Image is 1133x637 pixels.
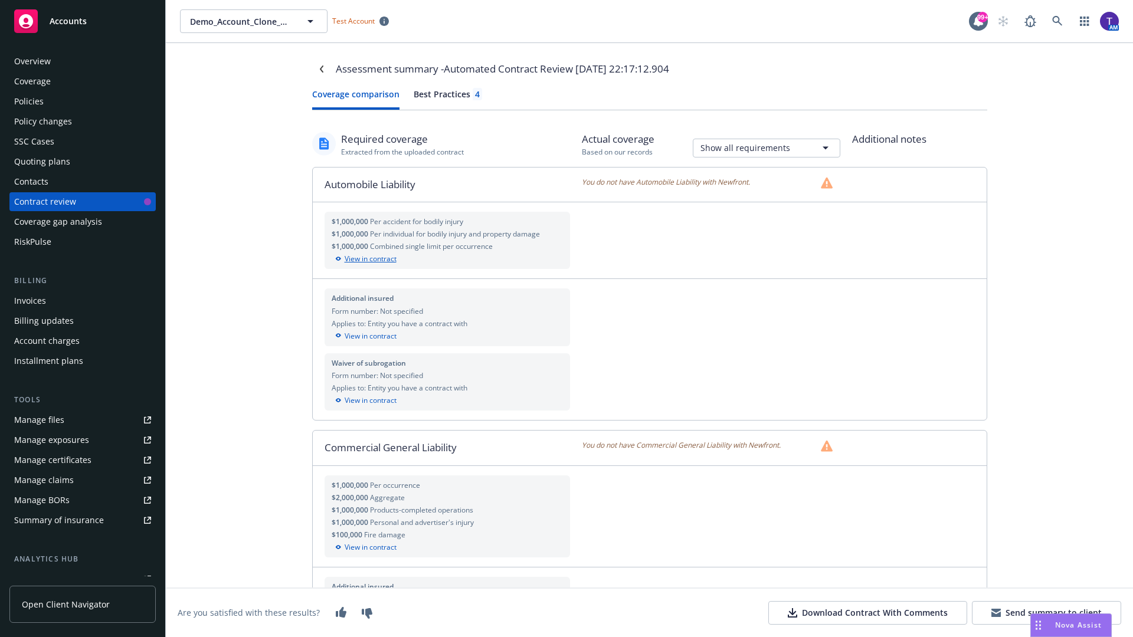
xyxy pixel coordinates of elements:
span: Fire damage [364,530,405,540]
div: Best Practices [414,88,482,100]
div: Tools [9,394,156,406]
div: Contacts [14,172,48,191]
span: $100,000 [332,530,364,540]
span: $1,000,000 [332,517,370,527]
a: Contract review [9,192,156,211]
span: Products-completed operations [370,505,473,515]
div: Manage claims [14,471,74,490]
a: Coverage gap analysis [9,212,156,231]
a: Manage BORs [9,491,156,510]
span: $2,000,000 [332,492,370,503]
a: Account charges [9,331,156,350]
span: Combined single limit per occurrence [370,241,493,251]
div: Required coverage [341,132,464,147]
button: Demo_Account_Clone_QA_CR_Tests_Client [180,9,328,33]
div: Contract review [14,192,76,211]
div: Automobile Liability [313,168,582,202]
div: Form number: Not specified [332,370,564,380]
a: Search [1046,9,1069,33]
div: RiskPulse [14,232,51,251]
div: Billing updates [14,311,74,330]
button: Download Contract With Comments [768,601,967,625]
div: View in contract [332,331,564,342]
span: Demo_Account_Clone_QA_CR_Tests_Client [190,15,292,28]
div: Waiver of subrogation [332,358,564,368]
div: Commercial General Liability [313,431,582,465]
div: Analytics hub [9,553,156,565]
div: Send summary to client [991,607,1102,619]
div: View in contract [332,395,564,406]
span: $1,000,000 [332,505,370,515]
a: RiskPulse [9,232,156,251]
span: $1,000,000 [332,216,370,226]
div: Policy changes [14,112,72,131]
a: SSC Cases [9,132,156,151]
div: Additional insured [332,293,564,303]
a: Start snowing [991,9,1015,33]
span: Accounts [50,17,87,26]
div: Billing [9,275,156,287]
a: Manage files [9,411,156,429]
a: Quoting plans [9,152,156,171]
a: Manage exposures [9,431,156,449]
a: Billing updates [9,311,156,330]
a: Contacts [9,172,156,191]
a: Invoices [9,291,156,310]
span: $1,000,000 [332,480,370,490]
span: You do not have Automobile Liability with Newfront. [582,177,750,189]
span: Personal and advertiser's injury [370,517,474,527]
div: Applies to: Entity you have a contract with [332,318,564,329]
div: Based on our records [582,147,654,157]
div: Policies [14,92,44,111]
div: Quoting plans [14,152,70,171]
div: View in contract [332,542,564,553]
a: Accounts [9,5,156,38]
span: Nova Assist [1055,620,1102,630]
button: Coverage comparison [312,88,400,110]
div: Invoices [14,291,46,310]
div: Form number: Not specified [332,306,564,316]
div: Additional notes [852,132,987,147]
div: Coverage gap analysis [14,212,102,231]
span: $1,000,000 [332,241,370,251]
a: Summary of insurance [9,511,156,530]
a: Report a Bug [1019,9,1042,33]
div: Coverage [14,72,51,91]
span: Open Client Navigator [22,598,110,610]
span: Aggregate [370,492,405,503]
div: Manage exposures [14,431,89,449]
div: Extracted from the uploaded contract [341,147,464,157]
a: Overview [9,52,156,71]
div: Download Contract With Comments [788,607,948,619]
div: Applies to: Entity you have a contract with [332,383,564,393]
div: Manage files [14,411,64,429]
div: 99+ [977,12,988,22]
a: Coverage [9,72,156,91]
a: Navigate back [312,60,331,78]
div: Assessment summary - Automated Contract Review [DATE] 22:17:12.904 [336,61,669,77]
span: Per individual for bodily injury and property damage [370,229,540,239]
div: 4 [475,88,480,100]
span: You do not have Commercial General Liability with Newfront. [582,440,781,452]
div: Drag to move [1031,614,1046,636]
div: Manage certificates [14,451,91,469]
span: Test Account [328,15,394,27]
span: Test Account [332,16,375,26]
div: Manage BORs [14,491,70,510]
span: Per accident for bodily injury [370,216,463,226]
a: Switch app [1073,9,1096,33]
button: Send summary to client [972,601,1121,625]
div: Account charges [14,331,80,350]
div: Installment plans [14,352,83,370]
div: Loss summary generator [14,570,112,589]
div: View in contract [332,254,564,264]
img: photo [1100,12,1119,31]
div: Actual coverage [582,132,654,147]
div: SSC Cases [14,132,54,151]
div: Summary of insurance [14,511,104,530]
a: Loss summary generator [9,570,156,589]
a: Policies [9,92,156,111]
span: $1,000,000 [332,229,370,239]
a: Policy changes [9,112,156,131]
